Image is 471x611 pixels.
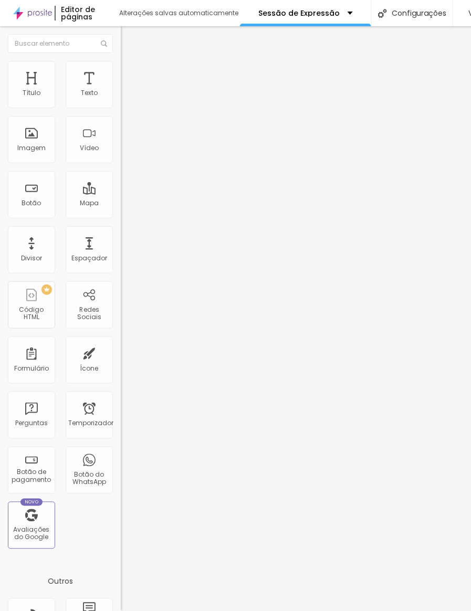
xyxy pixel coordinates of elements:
[17,143,46,152] font: Imagem
[68,419,113,428] font: Temporizador
[19,305,44,321] font: Código HTML
[23,88,40,97] font: Título
[81,88,98,97] font: Texto
[378,9,387,18] img: Ícone
[48,576,73,587] font: Outros
[12,468,51,484] font: Botão de pagamento
[101,40,107,47] img: Ícone
[22,198,41,207] font: Botão
[80,364,99,373] font: Ícone
[258,8,340,18] font: Sessão de Expressão
[8,34,113,53] input: Buscar elemento
[15,419,48,428] font: Perguntas
[80,198,99,207] font: Mapa
[119,8,238,17] font: Alterações salvas automaticamente
[77,305,101,321] font: Redes Sociais
[71,254,107,262] font: Espaçador
[80,143,99,152] font: Vídeo
[14,364,49,373] font: Formulário
[392,8,447,18] font: Configurações
[25,499,39,505] font: Novo
[61,4,95,22] font: Editor de páginas
[72,470,106,487] font: Botão do WhatsApp
[21,254,42,262] font: Divisor
[14,525,50,542] font: Avaliações do Google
